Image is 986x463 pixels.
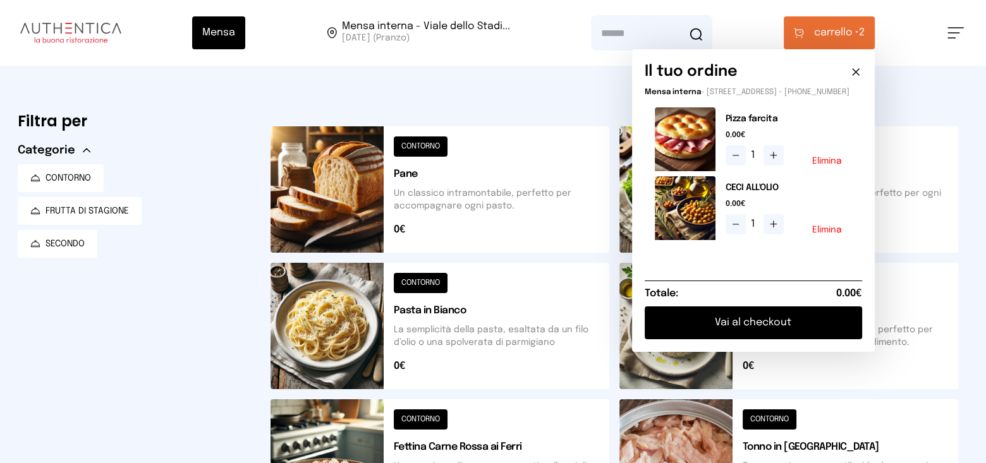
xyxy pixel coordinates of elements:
h6: Totale: [645,286,678,301]
span: CONTORNO [46,172,91,184]
img: media [655,176,715,240]
button: carrello •2 [784,16,875,49]
img: media [655,107,715,171]
span: [DATE] (Pranzo) [342,32,510,44]
span: 0.00€ [836,286,862,301]
p: - [STREET_ADDRESS] - [PHONE_NUMBER] [645,87,862,97]
span: 1 [751,217,758,232]
button: Mensa [192,16,245,49]
button: CONTORNO [18,164,104,192]
span: 2 [814,25,865,40]
h6: Il tuo ordine [645,62,738,82]
span: SECONDO [46,238,85,250]
span: Categorie [18,141,75,159]
span: FRUTTA DI STAGIONE [46,205,129,217]
img: logo.8f33a47.png [20,23,121,43]
h2: Pizza farcita [726,112,852,125]
span: Mensa interna [645,88,701,96]
button: SECONDO [18,230,97,258]
h6: Filtra per [18,111,250,131]
span: 0.00€ [726,199,852,209]
span: Viale dello Stadio, 77, 05100 Terni TR, Italia [342,21,510,44]
button: Vai al checkout [645,306,862,339]
span: carrello • [814,25,859,40]
button: Categorie [18,141,90,159]
span: 1 [751,148,758,163]
span: 0.00€ [726,130,852,140]
button: FRUTTA DI STAGIONE [18,197,142,225]
h2: CECI ALL'OLIO [726,181,852,194]
button: Elimina [812,225,842,234]
button: Elimina [812,157,842,165]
